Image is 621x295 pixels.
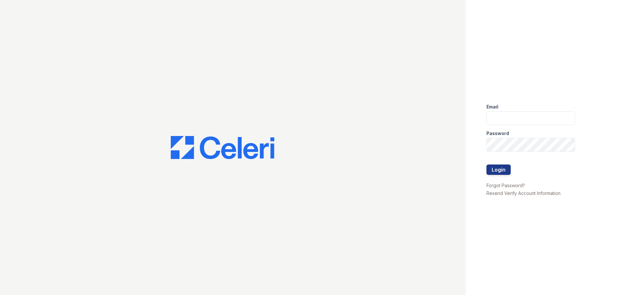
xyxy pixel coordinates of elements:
[486,183,525,188] a: Forgot Password?
[486,190,561,196] a: Resend Verify Account Information
[171,136,274,159] img: CE_Logo_Blue-a8612792a0a2168367f1c8372b55b34899dd931a85d93a1a3d3e32e68fde9ad4.png
[486,104,498,110] label: Email
[486,165,511,175] button: Login
[486,130,509,137] label: Password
